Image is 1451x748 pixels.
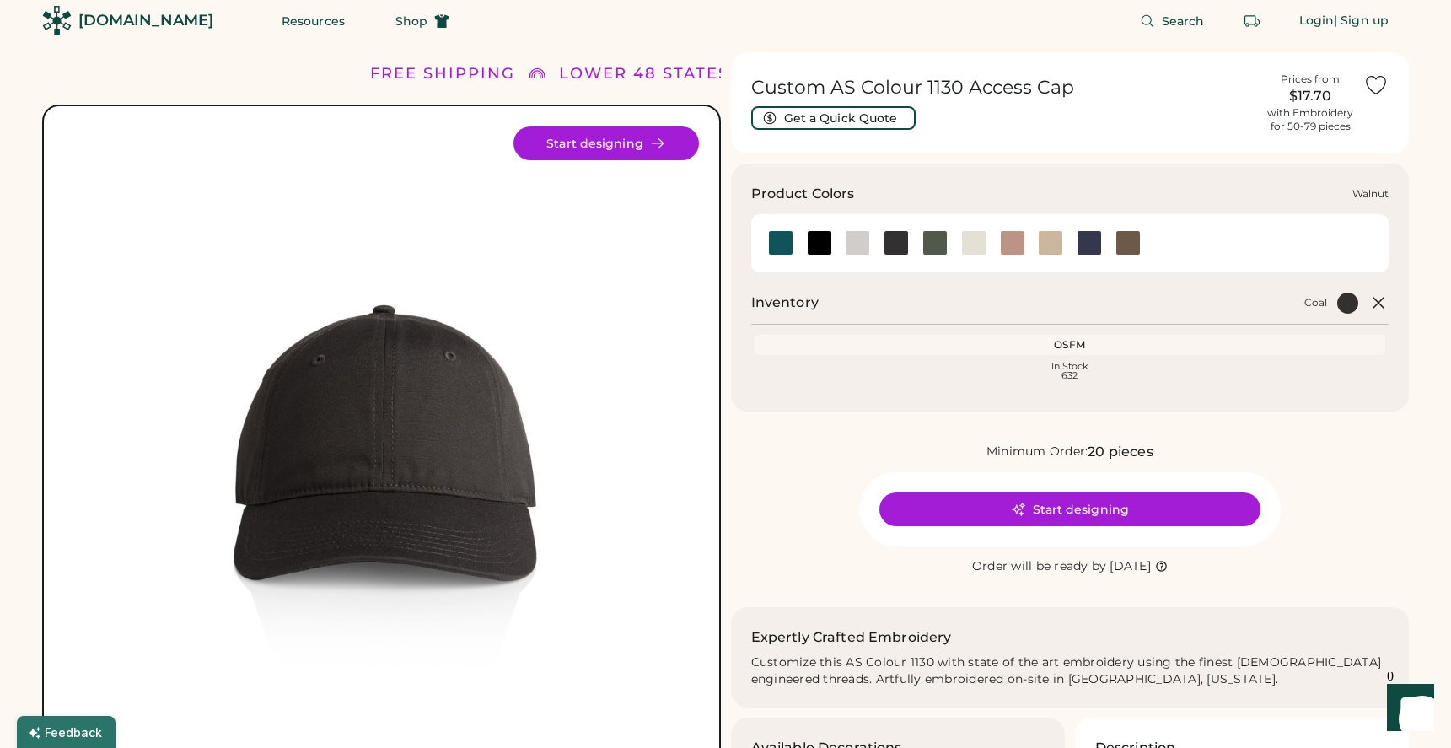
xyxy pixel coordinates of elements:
div: Minimum Order: [986,444,1088,460]
div: Prices from [1281,73,1340,86]
button: Search [1120,4,1225,38]
button: Retrieve an order [1235,4,1269,38]
button: Start designing [513,126,699,160]
div: Coal [1304,296,1327,309]
div: Order will be ready by [972,558,1107,575]
span: Shop [395,15,427,27]
div: Customize this AS Colour 1130 with state of the art embroidery using the finest [DEMOGRAPHIC_DATA... [751,654,1389,688]
div: with Embroidery for 50-79 pieces [1267,106,1353,133]
div: $17.70 [1267,86,1353,106]
div: In Stock 632 [758,362,1383,380]
button: Get a Quick Quote [751,106,916,130]
div: LOWER 48 STATES [559,62,729,85]
h2: Expertly Crafted Embroidery [751,627,952,648]
h2: Inventory [751,293,819,313]
div: | Sign up [1334,13,1389,30]
iframe: Front Chat [1371,672,1443,745]
div: Login [1299,13,1335,30]
div: [DOMAIN_NAME] [78,10,213,31]
button: Resources [261,4,365,38]
h1: Custom AS Colour 1130 Access Cap [751,76,1258,100]
span: Search [1162,15,1205,27]
img: Rendered Logo - Screens [42,6,72,35]
h3: Product Colors [751,184,855,204]
div: FREE SHIPPING [370,62,515,85]
div: [DATE] [1110,558,1151,575]
div: OSFM [758,338,1383,352]
div: 20 pieces [1088,442,1153,462]
button: Shop [375,4,470,38]
button: Start designing [879,492,1260,526]
div: Walnut [1352,187,1389,201]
